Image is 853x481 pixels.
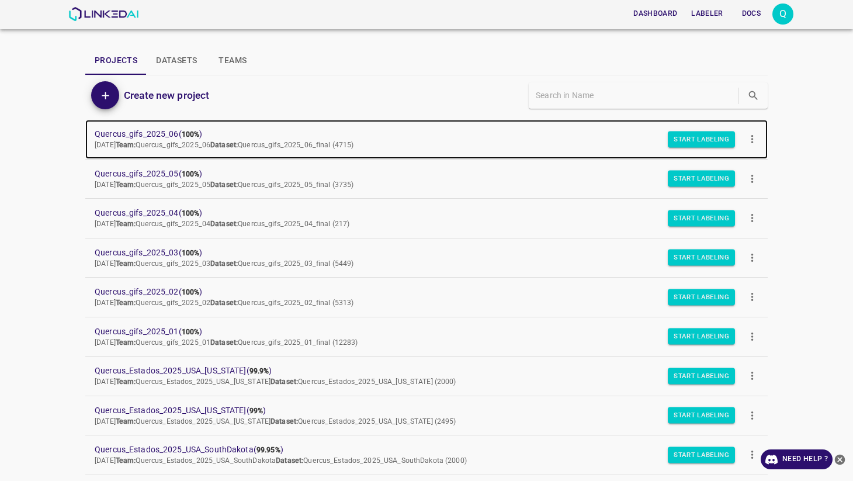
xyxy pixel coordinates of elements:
[91,81,119,109] button: Add
[95,141,353,149] span: [DATE] Quercus_gifs_2025_06 Quercus_gifs_2025_06_final (4715)
[739,442,765,468] button: more
[147,47,206,75] button: Datasets
[85,238,768,278] a: Quercus_gifs_2025_03(100%)[DATE]Team:Quercus_gifs_2025_03Dataset:Quercus_gifs_2025_03_final (5449)
[95,456,467,465] span: [DATE] Quercus_Estados_2025_USA_SouthDakota Quercus_Estados_2025_USA_SouthDakota (2000)
[210,220,238,228] b: Dataset:
[668,447,735,463] button: Start Labeling
[95,220,349,228] span: [DATE] Quercus_gifs_2025_04 Quercus_gifs_2025_04_final (217)
[772,4,793,25] div: Q
[210,338,238,347] b: Dataset:
[116,338,136,347] b: Team:
[85,357,768,396] a: Quercus_Estados_2025_USA_[US_STATE](99.9%)[DATE]Team:Quercus_Estados_2025_USA_[US_STATE]Dataset:Q...
[210,141,238,149] b: Dataset:
[85,396,768,435] a: Quercus_Estados_2025_USA_[US_STATE](99%)[DATE]Team:Quercus_Estados_2025_USA_[US_STATE]Dataset:Que...
[95,417,456,425] span: [DATE] Quercus_Estados_2025_USA_[US_STATE] Quercus_Estados_2025_USA_[US_STATE] (2495)
[741,84,765,108] button: search
[182,249,200,257] b: 100%
[271,417,298,425] b: Dataset:
[95,404,740,417] span: Quercus_Estados_2025_USA_[US_STATE] ( )
[95,128,740,140] span: Quercus_gifs_2025_06 ( )
[739,284,765,310] button: more
[85,317,768,357] a: Quercus_gifs_2025_01(100%)[DATE]Team:Quercus_gifs_2025_01Dataset:Quercus_gifs_2025_01_final (12283)
[249,407,263,415] b: 99%
[249,367,269,375] b: 99.9%
[206,47,259,75] button: Teams
[95,444,740,456] span: Quercus_Estados_2025_USA_SouthDakota ( )
[182,288,200,296] b: 100%
[733,4,770,23] button: Docs
[85,435,768,475] a: Quercus_Estados_2025_USA_SouthDakota(99.95%)[DATE]Team:Quercus_Estados_2025_USA_SouthDakotaDatase...
[668,131,735,147] button: Start Labeling
[116,220,136,228] b: Team:
[95,326,740,338] span: Quercus_gifs_2025_01 ( )
[116,417,136,425] b: Team:
[85,199,768,238] a: Quercus_gifs_2025_04(100%)[DATE]Team:Quercus_gifs_2025_04Dataset:Quercus_gifs_2025_04_final (217)
[95,299,353,307] span: [DATE] Quercus_gifs_2025_02 Quercus_gifs_2025_02_final (5313)
[668,407,735,424] button: Start Labeling
[182,209,200,217] b: 100%
[761,449,833,469] a: Need Help ?
[256,446,280,454] b: 99.95%
[182,328,200,336] b: 100%
[85,278,768,317] a: Quercus_gifs_2025_02(100%)[DATE]Team:Quercus_gifs_2025_02Dataset:Quercus_gifs_2025_02_final (5313)
[124,87,209,103] h6: Create new project
[116,181,136,189] b: Team:
[95,365,740,377] span: Quercus_Estados_2025_USA_[US_STATE] ( )
[668,250,735,266] button: Start Labeling
[95,247,740,259] span: Quercus_gifs_2025_03 ( )
[95,168,740,180] span: Quercus_gifs_2025_05 ( )
[772,4,793,25] button: Open settings
[85,47,147,75] button: Projects
[686,4,727,23] button: Labeler
[833,449,847,469] button: close-help
[182,130,200,139] b: 100%
[85,160,768,199] a: Quercus_gifs_2025_05(100%)[DATE]Team:Quercus_gifs_2025_05Dataset:Quercus_gifs_2025_05_final (3735)
[739,363,765,389] button: more
[739,402,765,428] button: more
[119,87,209,103] a: Create new project
[95,207,740,219] span: Quercus_gifs_2025_04 ( )
[668,289,735,305] button: Start Labeling
[95,338,358,347] span: [DATE] Quercus_gifs_2025_01 Quercus_gifs_2025_01_final (12283)
[629,4,682,23] button: Dashboard
[116,299,136,307] b: Team:
[95,378,456,386] span: [DATE] Quercus_Estados_2025_USA_[US_STATE] Quercus_Estados_2025_USA_[US_STATE] (2000)
[668,210,735,226] button: Start Labeling
[68,7,139,21] img: LinkedAI
[739,165,765,192] button: more
[739,323,765,349] button: more
[271,378,298,386] b: Dataset:
[536,87,736,104] input: Search in Name
[626,2,684,26] a: Dashboard
[684,2,730,26] a: Labeler
[276,456,303,465] b: Dataset:
[85,120,768,159] a: Quercus_gifs_2025_06(100%)[DATE]Team:Quercus_gifs_2025_06Dataset:Quercus_gifs_2025_06_final (4715)
[668,328,735,345] button: Start Labeling
[730,2,772,26] a: Docs
[116,456,136,465] b: Team:
[182,170,200,178] b: 100%
[739,244,765,271] button: more
[668,171,735,187] button: Start Labeling
[210,181,238,189] b: Dataset:
[95,286,740,298] span: Quercus_gifs_2025_02 ( )
[116,141,136,149] b: Team:
[668,368,735,384] button: Start Labeling
[95,181,353,189] span: [DATE] Quercus_gifs_2025_05 Quercus_gifs_2025_05_final (3735)
[95,259,353,268] span: [DATE] Quercus_gifs_2025_03 Quercus_gifs_2025_03_final (5449)
[210,299,238,307] b: Dataset:
[739,205,765,231] button: more
[210,259,238,268] b: Dataset:
[739,126,765,153] button: more
[116,378,136,386] b: Team:
[116,259,136,268] b: Team:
